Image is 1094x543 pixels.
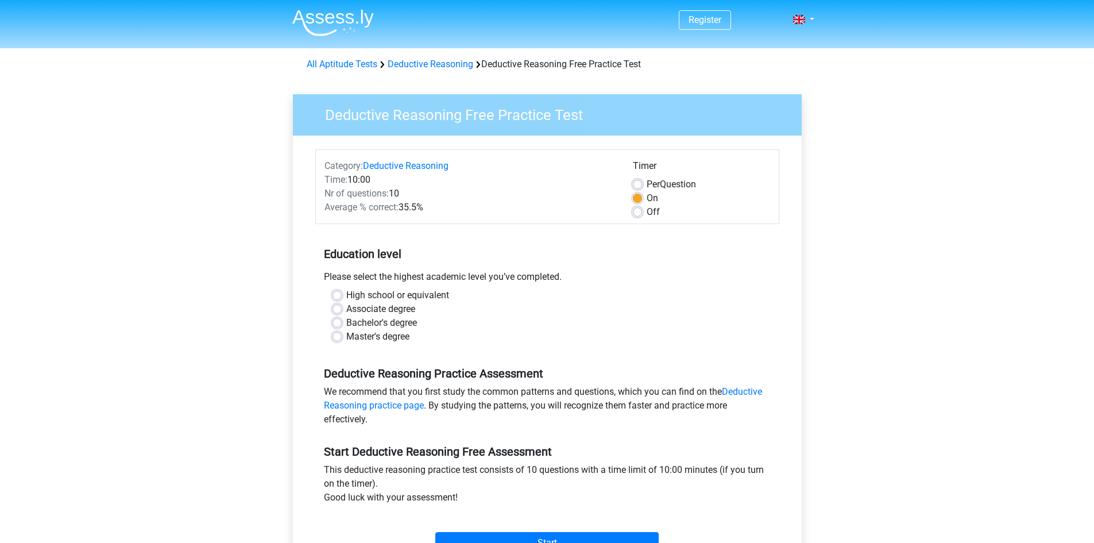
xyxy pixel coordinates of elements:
[315,385,779,431] div: We recommend that you first study the common patterns and questions, which you can find on the . ...
[324,242,771,265] h5: Education level
[316,201,624,214] div: 35.5%
[346,316,417,330] label: Bachelor's degree
[633,159,770,178] div: Timer
[302,57,793,71] div: Deductive Reasoning Free Practice Test
[346,288,449,302] label: High school or equivalent
[324,160,363,171] span: Category:
[315,463,779,509] div: This deductive reasoning practice test consists of 10 questions with a time limit of 10:00 minute...
[647,179,660,190] span: Per
[316,173,624,187] div: 10:00
[324,188,389,199] span: Nr of questions:
[324,367,771,380] h5: Deductive Reasoning Practice Assessment
[346,302,415,316] label: Associate degree
[647,191,658,205] label: On
[388,59,473,70] a: Deductive Reasoning
[292,9,374,36] img: Assessly
[363,160,449,171] a: Deductive Reasoning
[324,202,399,213] span: Average % correct:
[689,14,721,25] a: Register
[307,59,377,70] a: All Aptitude Tests
[647,205,660,219] label: Off
[311,102,793,124] h3: Deductive Reasoning Free Practice Test
[324,445,771,459] h5: Start Deductive Reasoning Free Assessment
[346,330,409,344] label: Master's degree
[316,187,624,201] div: 10
[324,174,347,185] span: Time:
[647,178,696,191] label: Question
[315,270,779,288] div: Please select the highest academic level you’ve completed.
